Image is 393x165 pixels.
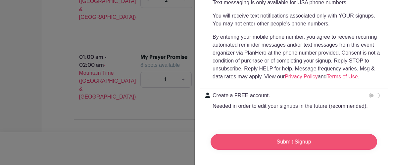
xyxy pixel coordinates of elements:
p: You will receive text notifications associated only with YOUR signups. You may not enter other pe... [213,12,382,28]
p: By entering your mobile phone number, you agree to receive recurring automated reminder messages ... [213,33,382,81]
p: Needed in order to edit your signups in the future (recommended). [213,102,368,110]
a: Terms of Use [326,74,358,79]
p: Create a FREE account. [213,92,368,100]
a: Privacy Policy [285,74,318,79]
input: Submit Signup [211,134,377,150]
